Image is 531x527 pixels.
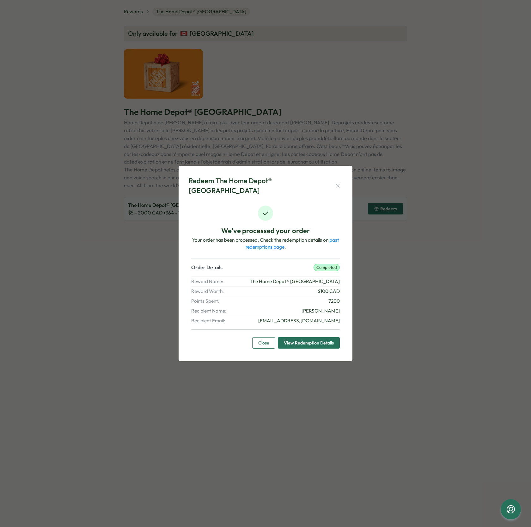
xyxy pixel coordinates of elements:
button: View Redemption Details [278,337,340,349]
span: View Redemption Details [284,338,334,348]
span: [EMAIL_ADDRESS][DOMAIN_NAME] [258,317,340,324]
p: Your order has been processed. Check the redemption details on . [191,237,340,251]
span: Reward Worth: [191,288,227,295]
span: Points Spent: [191,298,227,305]
span: [PERSON_NAME] [302,307,340,314]
span: Recipient Email: [191,317,227,324]
button: Close [252,337,275,349]
span: $ 100 CAD [318,288,340,295]
span: The Home Depot® [GEOGRAPHIC_DATA] [250,278,340,285]
span: Recipient Name: [191,307,227,314]
div: Redeem The Home Depot® [GEOGRAPHIC_DATA] [189,176,318,195]
span: Close [258,338,269,348]
span: 7200 [328,298,340,305]
span: Reward Name: [191,278,227,285]
p: We've processed your order [221,226,310,236]
p: Order Details [191,263,223,271]
p: completed [314,264,340,271]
